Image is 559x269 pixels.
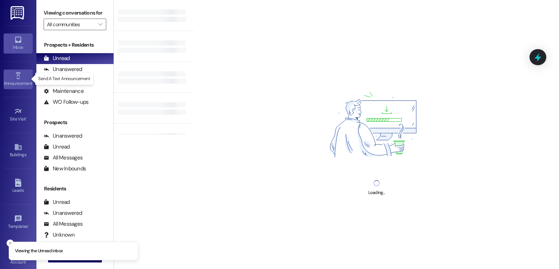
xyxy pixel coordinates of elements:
[44,231,75,239] div: Unknown
[4,177,33,196] a: Leads
[11,6,25,20] img: ResiDesk Logo
[36,185,114,193] div: Residents
[4,141,33,161] a: Buildings
[44,132,82,140] div: Unanswered
[4,33,33,53] a: Inbox
[26,115,27,120] span: •
[15,248,63,254] p: Viewing the Unread inbox
[98,21,102,27] i: 
[44,198,70,206] div: Unread
[44,154,83,162] div: All Messages
[4,213,33,232] a: Templates •
[44,66,82,73] div: Unanswered
[32,80,33,85] span: •
[44,7,106,19] label: Viewing conversations for
[44,209,82,217] div: Unanswered
[47,19,95,30] input: All communities
[44,98,88,106] div: WO Follow-ups
[44,165,86,173] div: New Inbounds
[4,248,33,268] a: Account
[368,189,385,197] div: Loading...
[44,143,70,151] div: Unread
[7,240,14,247] button: Close toast
[36,119,114,126] div: Prospects
[44,55,70,62] div: Unread
[28,223,29,228] span: •
[36,41,114,49] div: Prospects + Residents
[44,87,84,95] div: Maintenance
[4,105,33,125] a: Site Visit •
[38,76,90,82] p: Send A Text Announcement
[44,220,83,228] div: All Messages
